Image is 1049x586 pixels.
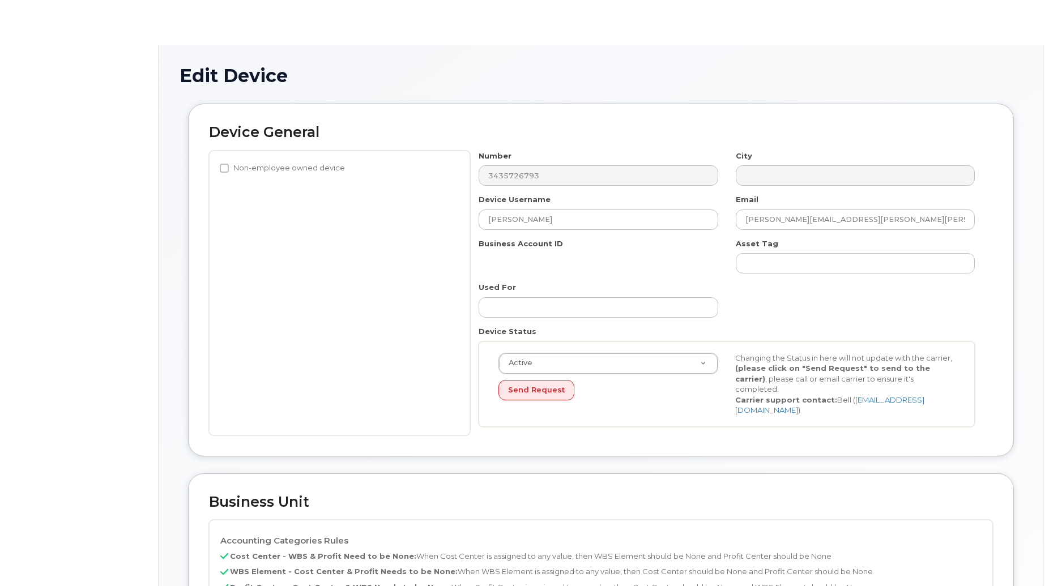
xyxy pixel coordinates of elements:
[499,353,718,374] a: Active
[479,238,563,249] label: Business Account ID
[502,358,532,368] span: Active
[209,494,993,510] h2: Business Unit
[727,353,963,416] div: Changing the Status in here will not update with the carrier, , please call or email carrier to e...
[735,363,930,383] strong: (please click on "Send Request" to send to the carrier)
[736,238,778,249] label: Asset Tag
[736,194,758,205] label: Email
[735,395,837,404] strong: Carrier support contact:
[736,151,752,161] label: City
[220,536,982,546] h4: Accounting Categories Rules
[209,125,993,140] h2: Device General
[479,151,511,161] label: Number
[230,551,416,561] b: Cost Center - WBS & Profit Need to be None:
[479,282,516,293] label: Used For
[735,395,924,415] a: [EMAIL_ADDRESS][DOMAIN_NAME]
[479,194,551,205] label: Device Username
[220,566,982,577] p: When WBS Element is assigned to any value, then Cost Center should be None and Profit Center shou...
[479,326,536,337] label: Device Status
[220,161,345,175] label: Non-employee owned device
[180,66,1022,85] h1: Edit Device
[230,567,458,576] b: WBS Element - Cost Center & Profit Needs to be None:
[498,380,574,401] button: Send Request
[220,164,229,173] input: Non-employee owned device
[220,551,982,562] p: When Cost Center is assigned to any value, then WBS Element should be None and Profit Center shou...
